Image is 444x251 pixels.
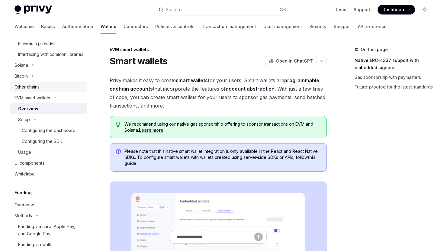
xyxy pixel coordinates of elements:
span: Dashboard [382,7,406,13]
a: Demo [334,7,346,13]
button: Open in ChatGPT [265,56,317,66]
a: UI components [10,158,87,169]
button: Toggle dark mode [420,5,430,14]
a: Learn more [139,127,163,133]
a: Dashboard [378,5,415,14]
div: Funding via wallet [18,241,54,248]
h5: Funding [14,189,32,196]
a: Ethereum provider [10,38,87,49]
a: Usage [10,147,87,158]
button: Open search [154,4,289,15]
a: Transaction management [202,19,256,34]
img: light logo [14,5,52,14]
button: Send message [254,233,263,241]
button: Toggle Setup section [10,114,87,125]
div: Configuring the dashboard [22,127,76,134]
a: Overview [10,103,87,114]
a: Authentication [62,19,93,34]
a: API reference [358,19,387,34]
a: Configuring the dashboard [10,125,87,136]
a: Basics [41,19,55,34]
div: EVM smart wallets [14,94,50,101]
a: User management [263,19,302,34]
div: Whitelabel [14,170,36,178]
a: Security [309,19,327,34]
a: Interfacing with common libraries [10,49,87,60]
div: Other chains [14,83,40,91]
a: Other chains [10,82,87,92]
span: Open in ChatGPT [276,58,313,64]
div: Funding via card, Apple Pay, and Google Pay [18,223,83,237]
span: Privy makes it easy to create for your users. Smart wallets are that incorporate the features of ... [110,76,327,110]
span: Please note that this native smart wallet integration is only available in the React and React Na... [124,148,320,166]
span: On this page [361,46,388,53]
a: Funding via wallet [10,239,87,250]
h1: Smart wallets [110,56,167,66]
a: Gas sponsorship with paymasters [355,72,434,82]
div: Ethereum provider [18,40,55,47]
div: Interfacing with common libraries [18,51,83,58]
span: We recommend using our native gas sponsorship offering to sponsor transactions on EVM and Solana. [124,121,320,133]
div: Search... [166,6,183,13]
a: account abstraction [226,86,275,92]
strong: smart wallets [176,77,208,83]
button: Toggle Methods section [10,210,87,221]
a: Overview [10,199,87,210]
div: UI components [14,159,44,167]
div: Bitcoin [14,72,28,80]
a: Connectors [124,19,148,34]
svg: Tip [116,122,120,127]
button: Toggle EVM smart wallets section [10,92,87,103]
a: Configuring the SDK [10,136,87,147]
svg: Info [116,149,122,155]
a: Native ERC-4337 support with embedded signers [355,56,434,72]
a: Welcome [14,19,34,34]
input: Ask a question... [176,230,254,243]
div: Configuring the SDK [22,138,62,145]
a: Recipes [334,19,351,34]
div: Usage [18,149,31,156]
a: Policies & controls [155,19,195,34]
div: EVM smart wallets [110,47,327,53]
a: Wallets [101,19,116,34]
a: Funding via card, Apple Pay, and Google Pay [10,221,87,239]
div: Overview [14,201,34,208]
a: Support [354,7,370,13]
div: Solana [14,62,28,69]
a: Whitelabel [10,169,87,179]
button: Toggle Bitcoin section [10,71,87,82]
span: ⌘ K [280,7,286,12]
div: Setup [18,116,30,123]
div: Methods [14,212,32,219]
div: Overview [18,105,38,112]
button: Toggle Solana section [10,60,87,71]
a: Future-proofed for the latest standards [355,82,434,92]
